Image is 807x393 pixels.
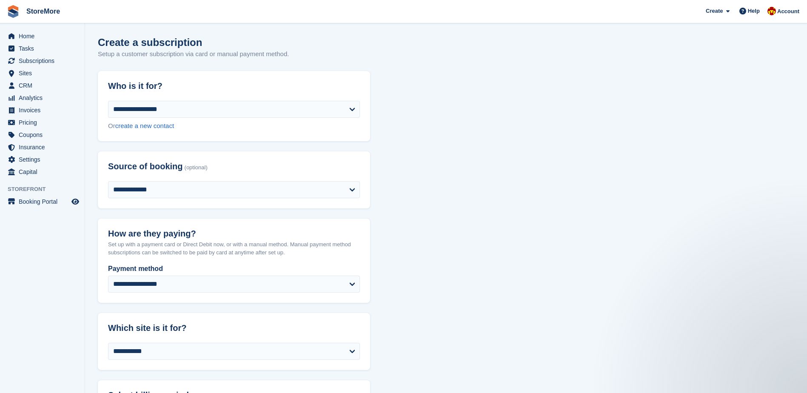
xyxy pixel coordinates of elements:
span: Insurance [19,141,70,153]
a: menu [4,196,80,208]
a: menu [4,92,80,104]
h1: Create a subscription [98,37,202,48]
img: stora-icon-8386f47178a22dfd0bd8f6a31ec36ba5ce8667c1dd55bd0f319d3a0aa187defe.svg [7,5,20,18]
span: (optional) [185,165,208,171]
a: Preview store [70,196,80,207]
img: Store More Team [767,7,776,15]
span: Coupons [19,129,70,141]
a: menu [4,166,80,178]
a: StoreMore [23,4,63,18]
a: menu [4,80,80,91]
span: Create [706,7,723,15]
span: CRM [19,80,70,91]
a: menu [4,55,80,67]
h2: How are they paying? [108,229,360,239]
a: menu [4,67,80,79]
a: menu [4,117,80,128]
span: Invoices [19,104,70,116]
span: Source of booking [108,162,183,171]
span: Home [19,30,70,42]
span: Capital [19,166,70,178]
a: menu [4,104,80,116]
span: Storefront [8,185,85,194]
span: Subscriptions [19,55,70,67]
span: Account [777,7,799,16]
div: Or [108,121,360,131]
a: menu [4,141,80,153]
span: Help [748,7,760,15]
span: Sites [19,67,70,79]
span: Tasks [19,43,70,54]
h2: Who is it for? [108,81,360,91]
h2: Which site is it for? [108,323,360,333]
a: menu [4,129,80,141]
span: Settings [19,154,70,165]
span: Booking Portal [19,196,70,208]
label: Payment method [108,264,360,274]
span: Pricing [19,117,70,128]
p: Set up with a payment card or Direct Debit now, or with a manual method. Manual payment method su... [108,240,360,257]
a: menu [4,30,80,42]
a: menu [4,154,80,165]
a: menu [4,43,80,54]
p: Setup a customer subscription via card or manual payment method. [98,49,289,59]
a: create a new contact [115,122,174,129]
span: Analytics [19,92,70,104]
